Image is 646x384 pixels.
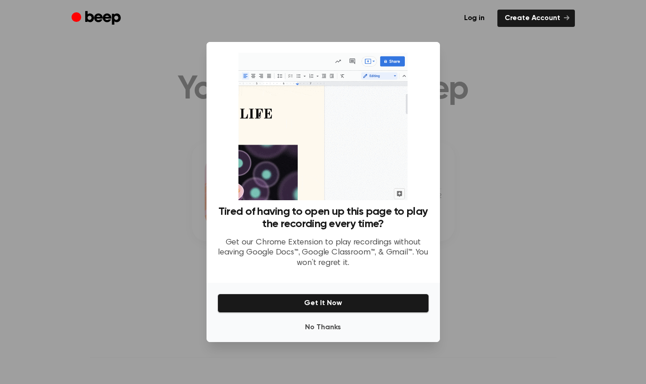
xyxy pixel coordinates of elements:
[457,10,492,27] a: Log in
[217,206,429,230] h3: Tired of having to open up this page to play the recording every time?
[72,10,123,27] a: Beep
[217,294,429,313] button: Get It Now
[497,10,575,27] a: Create Account
[217,238,429,269] p: Get our Chrome Extension to play recordings without leaving Google Docs™, Google Classroom™, & Gm...
[238,53,408,200] img: Beep extension in action
[217,318,429,337] button: No Thanks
